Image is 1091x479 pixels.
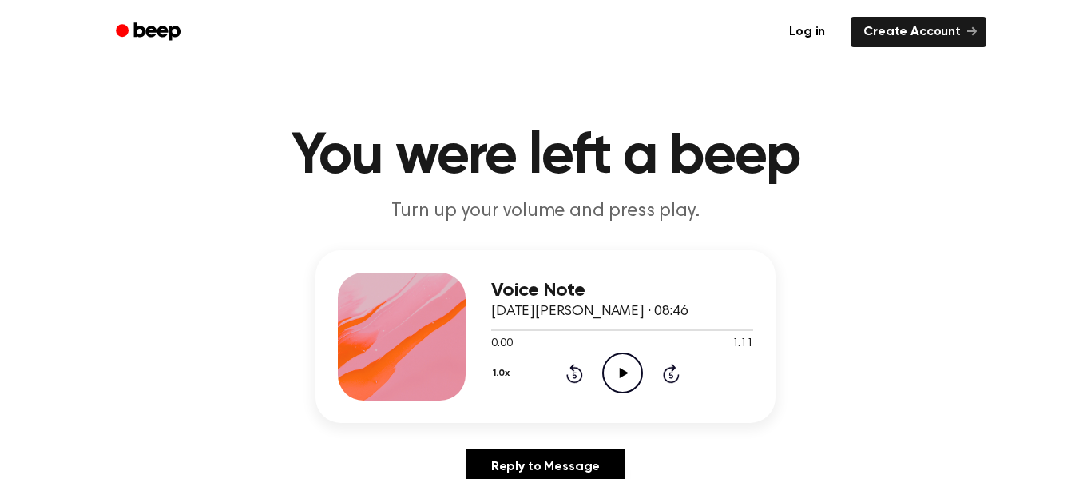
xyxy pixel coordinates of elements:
h3: Voice Note [491,280,753,301]
span: 0:00 [491,336,512,353]
span: 1:11 [732,336,753,353]
h1: You were left a beep [137,128,954,186]
p: Turn up your volume and press play. [239,198,852,225]
a: Create Account [851,17,986,47]
span: [DATE][PERSON_NAME] · 08:46 [491,305,688,319]
a: Beep [105,17,195,48]
button: 1.0x [491,360,515,387]
a: Log in [773,14,841,50]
